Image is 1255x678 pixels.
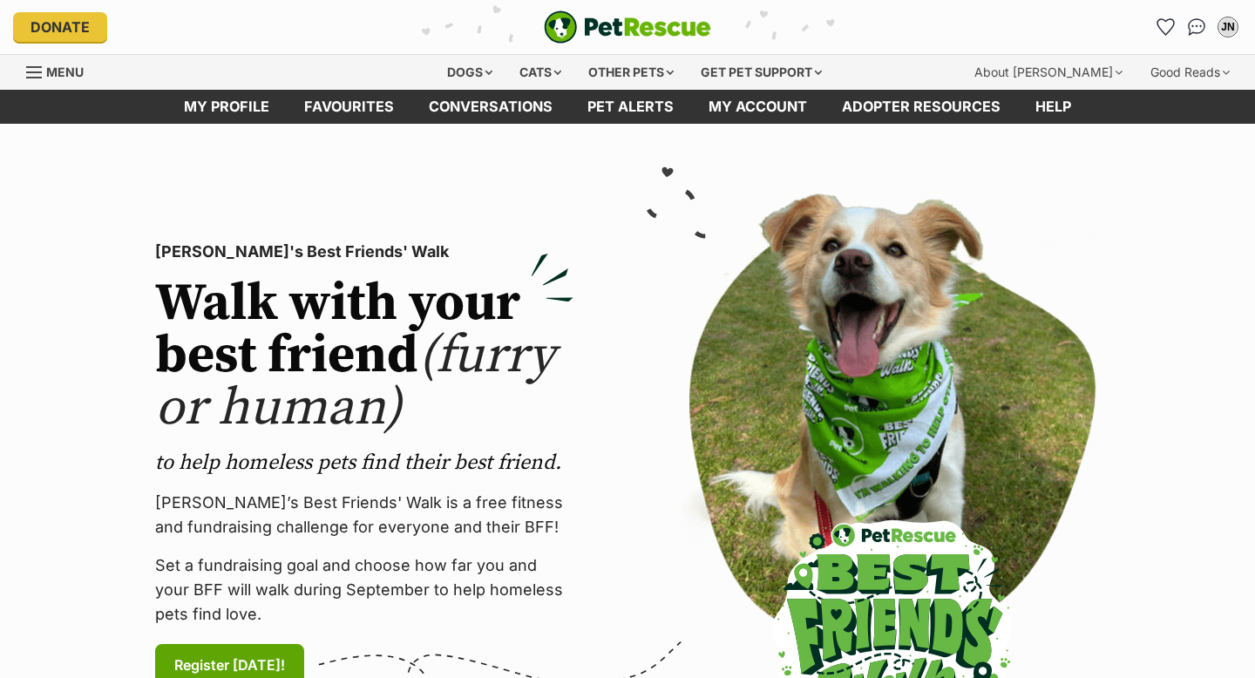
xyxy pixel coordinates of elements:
[155,491,573,539] p: [PERSON_NAME]’s Best Friends' Walk is a free fitness and fundraising challenge for everyone and t...
[691,90,824,124] a: My account
[155,278,573,435] h2: Walk with your best friend
[26,55,96,86] a: Menu
[507,55,573,90] div: Cats
[287,90,411,124] a: Favourites
[13,12,107,42] a: Donate
[1214,13,1242,41] button: My account
[1151,13,1179,41] a: Favourites
[689,55,834,90] div: Get pet support
[824,90,1018,124] a: Adopter resources
[435,55,505,90] div: Dogs
[166,90,287,124] a: My profile
[174,654,285,675] span: Register [DATE]!
[1151,13,1242,41] ul: Account quick links
[544,10,711,44] img: logo-e224e6f780fb5917bec1dbf3a21bbac754714ae5b6737aabdf751b685950b380.svg
[1188,18,1206,36] img: chat-41dd97257d64d25036548639549fe6c8038ab92f7586957e7f3b1b290dea8141.svg
[155,449,573,477] p: to help homeless pets find their best friend.
[155,240,573,264] p: [PERSON_NAME]'s Best Friends' Walk
[411,90,570,124] a: conversations
[1018,90,1089,124] a: Help
[576,55,686,90] div: Other pets
[46,64,84,79] span: Menu
[1138,55,1242,90] div: Good Reads
[544,10,711,44] a: PetRescue
[962,55,1135,90] div: About [PERSON_NAME]
[155,323,555,441] span: (furry or human)
[155,553,573,627] p: Set a fundraising goal and choose how far you and your BFF will walk during September to help hom...
[570,90,691,124] a: Pet alerts
[1183,13,1211,41] a: Conversations
[1219,18,1237,36] div: JN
